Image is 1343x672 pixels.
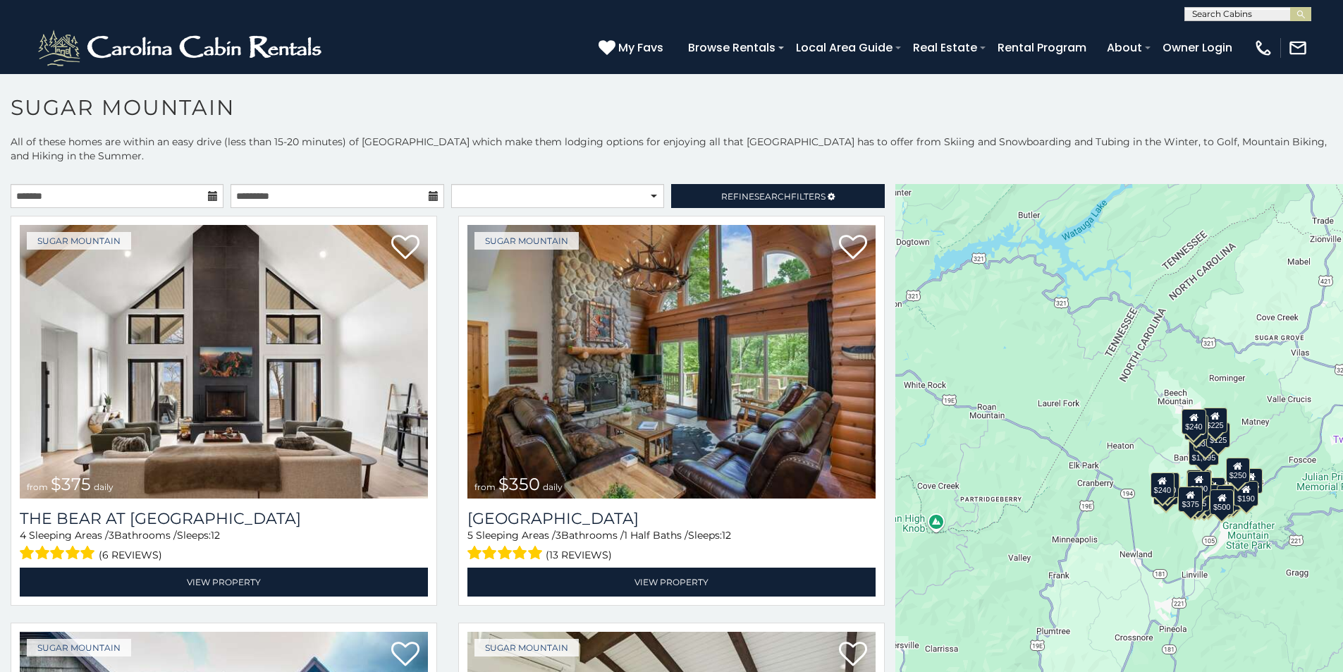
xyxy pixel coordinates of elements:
div: $500 [1210,489,1234,515]
a: Sugar Mountain [27,639,131,656]
div: $225 [1203,408,1227,433]
img: Grouse Moor Lodge [467,225,876,499]
a: Sugar Mountain [27,232,131,250]
span: Refine Filters [721,191,826,202]
span: 5 [467,529,473,542]
span: 12 [722,529,731,542]
div: $375 [1179,487,1203,512]
a: Add to favorites [391,233,419,263]
span: $350 [498,474,540,494]
a: Add to favorites [391,640,419,670]
div: $190 [1186,470,1210,495]
a: View Property [20,568,428,597]
span: (6 reviews) [99,546,162,564]
div: Sleeping Areas / Bathrooms / Sleeps: [20,528,428,564]
span: daily [543,482,563,492]
span: 3 [109,529,114,542]
span: Search [754,191,791,202]
span: 3 [556,529,561,542]
span: from [474,482,496,492]
div: $250 [1226,458,1250,483]
span: 12 [211,529,220,542]
a: Real Estate [906,35,984,60]
a: Sugar Mountain [474,639,579,656]
a: Sugar Mountain [474,232,579,250]
div: $155 [1239,468,1263,494]
a: The Bear At [GEOGRAPHIC_DATA] [20,509,428,528]
a: Add to favorites [839,233,867,263]
a: Add to favorites [839,640,867,670]
div: $200 [1201,477,1225,503]
div: $240 [1151,472,1175,498]
a: Rental Program [991,35,1093,60]
div: $300 [1187,471,1211,496]
span: 4 [20,529,26,542]
span: (13 reviews) [546,546,612,564]
img: phone-regular-white.png [1253,38,1273,58]
div: $190 [1234,481,1258,506]
img: White-1-2.png [35,27,328,69]
a: RefineSearchFilters [671,184,884,208]
span: My Favs [618,39,663,56]
a: Grouse Moor Lodge from $350 daily [467,225,876,499]
a: Browse Rentals [681,35,783,60]
div: $240 [1182,409,1206,434]
div: Sleeping Areas / Bathrooms / Sleeps: [467,528,876,564]
h3: The Bear At Sugar Mountain [20,509,428,528]
a: View Property [467,568,876,597]
div: $195 [1217,485,1241,511]
a: Local Area Guide [789,35,900,60]
div: $125 [1206,422,1230,448]
a: My Favs [599,39,667,57]
h3: Grouse Moor Lodge [467,509,876,528]
a: Owner Login [1155,35,1239,60]
span: from [27,482,48,492]
span: $375 [51,474,91,494]
img: mail-regular-white.png [1288,38,1308,58]
span: daily [94,482,114,492]
a: The Bear At Sugar Mountain from $375 daily [20,225,428,499]
a: [GEOGRAPHIC_DATA] [467,509,876,528]
img: The Bear At Sugar Mountain [20,225,428,499]
a: About [1100,35,1149,60]
div: $1,095 [1189,440,1220,465]
span: 1 Half Baths / [624,529,688,542]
